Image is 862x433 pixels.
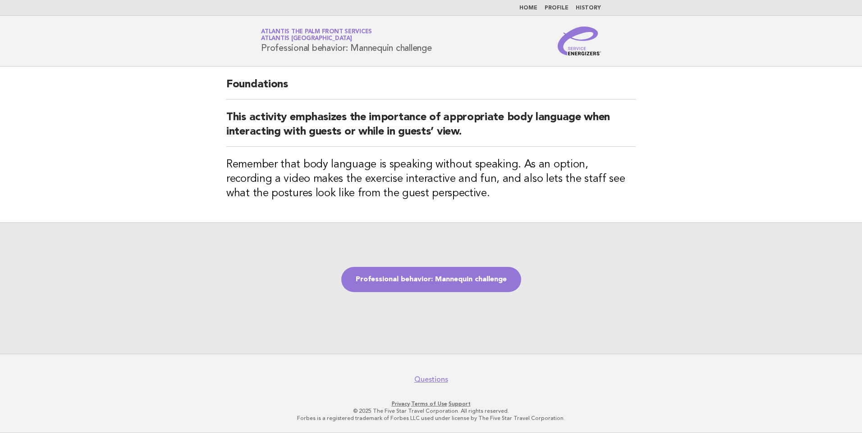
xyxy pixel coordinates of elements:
span: Atlantis [GEOGRAPHIC_DATA] [261,36,352,42]
a: Home [519,5,537,11]
h1: Professional behavior: Mannequin challenge [261,29,432,53]
a: Support [449,401,471,407]
p: Forbes is a registered trademark of Forbes LLC used under license by The Five Star Travel Corpora... [155,415,707,422]
a: History [576,5,601,11]
a: Questions [414,375,448,384]
img: Service Energizers [558,27,601,55]
a: Privacy [392,401,410,407]
h3: Remember that body language is speaking without speaking. As an option, recording a video makes t... [226,158,636,201]
p: © 2025 The Five Star Travel Corporation. All rights reserved. [155,407,707,415]
a: Terms of Use [411,401,447,407]
p: · · [155,400,707,407]
h2: Foundations [226,77,636,99]
a: Professional behavior: Mannequin challenge [341,267,521,292]
a: Profile [545,5,569,11]
h2: This activity emphasizes the importance of appropriate body language when interacting with guests... [226,110,636,147]
a: Atlantis The Palm Front ServicesAtlantis [GEOGRAPHIC_DATA] [261,29,372,41]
